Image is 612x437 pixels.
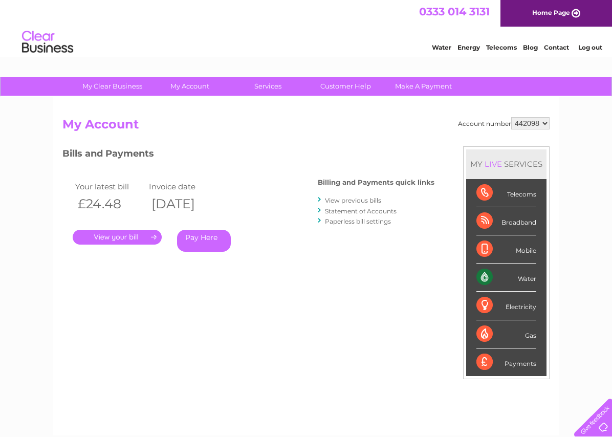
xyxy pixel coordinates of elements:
th: £24.48 [73,193,146,214]
a: Blog [523,43,538,51]
div: Mobile [476,235,536,264]
a: Telecoms [486,43,517,51]
div: Account number [458,117,550,129]
a: Services [226,77,310,96]
div: Broadband [476,207,536,235]
a: Water [432,43,451,51]
h2: My Account [62,117,550,137]
img: logo.png [21,27,74,58]
a: Contact [544,43,569,51]
div: MY SERVICES [466,149,547,179]
h4: Billing and Payments quick links [318,179,434,186]
div: Gas [476,320,536,348]
th: [DATE] [146,193,220,214]
a: Make A Payment [381,77,466,96]
a: 0333 014 3131 [419,5,490,18]
a: My Account [148,77,232,96]
a: Paperless bill settings [325,217,391,225]
div: Clear Business is a trading name of Verastar Limited (registered in [GEOGRAPHIC_DATA] No. 3667643... [65,6,549,50]
a: Statement of Accounts [325,207,397,215]
td: Invoice date [146,180,220,193]
a: My Clear Business [70,77,155,96]
div: Payments [476,348,536,376]
h3: Bills and Payments [62,146,434,164]
a: Log out [578,43,602,51]
a: Customer Help [303,77,388,96]
a: View previous bills [325,196,381,204]
div: Telecoms [476,179,536,207]
a: Energy [457,43,480,51]
a: . [73,230,162,245]
td: Your latest bill [73,180,146,193]
div: Electricity [476,292,536,320]
div: LIVE [483,159,504,169]
div: Water [476,264,536,292]
a: Pay Here [177,230,231,252]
